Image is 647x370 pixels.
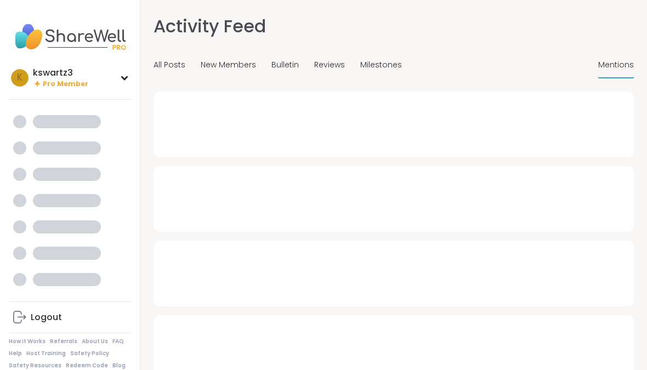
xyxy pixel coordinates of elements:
h1: Activity Feed [154,13,266,39]
span: Milestones [360,59,402,71]
img: ShareWell Nav Logo [9,18,131,56]
span: All Posts [154,59,185,71]
a: Help [9,350,22,357]
a: Redeem Code [66,362,108,369]
a: Logout [9,304,131,331]
span: k [17,71,22,85]
a: About Us [82,338,108,345]
a: How It Works [9,338,46,345]
a: Safety Resources [9,362,61,369]
a: Safety Policy [70,350,109,357]
span: Pro Member [43,79,88,89]
span: Reviews [314,59,345,71]
span: New Members [201,59,256,71]
span: Mentions [598,59,634,71]
div: kswartz3 [33,67,88,79]
a: Blog [112,362,126,369]
div: Logout [31,311,62,323]
a: Host Training [26,350,66,357]
span: Bulletin [271,59,299,71]
a: Referrals [50,338,77,345]
a: FAQ [112,338,124,345]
